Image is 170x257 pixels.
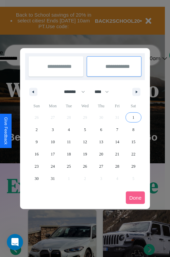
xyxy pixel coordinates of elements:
[99,136,103,148] span: 13
[125,136,141,148] button: 15
[29,136,45,148] button: 9
[77,136,93,148] button: 12
[52,124,54,136] span: 3
[51,160,55,172] span: 24
[35,172,39,185] span: 30
[61,124,77,136] button: 4
[77,160,93,172] button: 26
[61,160,77,172] button: 25
[45,124,61,136] button: 3
[109,136,125,148] button: 14
[35,160,39,172] span: 23
[77,100,93,111] span: Wed
[29,124,45,136] button: 2
[99,148,103,160] span: 20
[100,124,102,136] span: 6
[132,111,134,124] span: 1
[115,160,119,172] span: 28
[99,160,103,172] span: 27
[45,160,61,172] button: 24
[61,100,77,111] span: Tue
[109,124,125,136] button: 7
[29,160,45,172] button: 23
[131,148,135,160] span: 22
[116,124,118,136] span: 7
[93,160,109,172] button: 27
[29,100,45,111] span: Sun
[132,124,134,136] span: 8
[51,136,55,148] span: 10
[115,136,119,148] span: 14
[45,100,61,111] span: Mon
[67,148,71,160] span: 18
[45,172,61,185] button: 31
[83,160,87,172] span: 26
[29,148,45,160] button: 16
[109,100,125,111] span: Fri
[67,160,71,172] span: 25
[109,148,125,160] button: 21
[36,136,38,148] span: 9
[61,148,77,160] button: 18
[125,111,141,124] button: 1
[36,124,38,136] span: 2
[77,148,93,160] button: 19
[35,148,39,160] span: 16
[131,136,135,148] span: 15
[125,148,141,160] button: 22
[115,148,119,160] span: 21
[93,148,109,160] button: 20
[93,124,109,136] button: 6
[93,100,109,111] span: Thu
[93,136,109,148] button: 13
[3,117,8,145] div: Give Feedback
[7,234,23,250] iframe: Intercom live chat
[83,148,87,160] span: 19
[68,124,70,136] span: 4
[51,148,55,160] span: 17
[131,160,135,172] span: 29
[109,160,125,172] button: 28
[125,100,141,111] span: Sat
[126,191,145,204] button: Done
[125,124,141,136] button: 8
[29,172,45,185] button: 30
[83,136,87,148] span: 12
[45,136,61,148] button: 10
[61,136,77,148] button: 11
[77,124,93,136] button: 5
[51,172,55,185] span: 31
[84,124,86,136] span: 5
[45,148,61,160] button: 17
[125,160,141,172] button: 29
[67,136,71,148] span: 11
